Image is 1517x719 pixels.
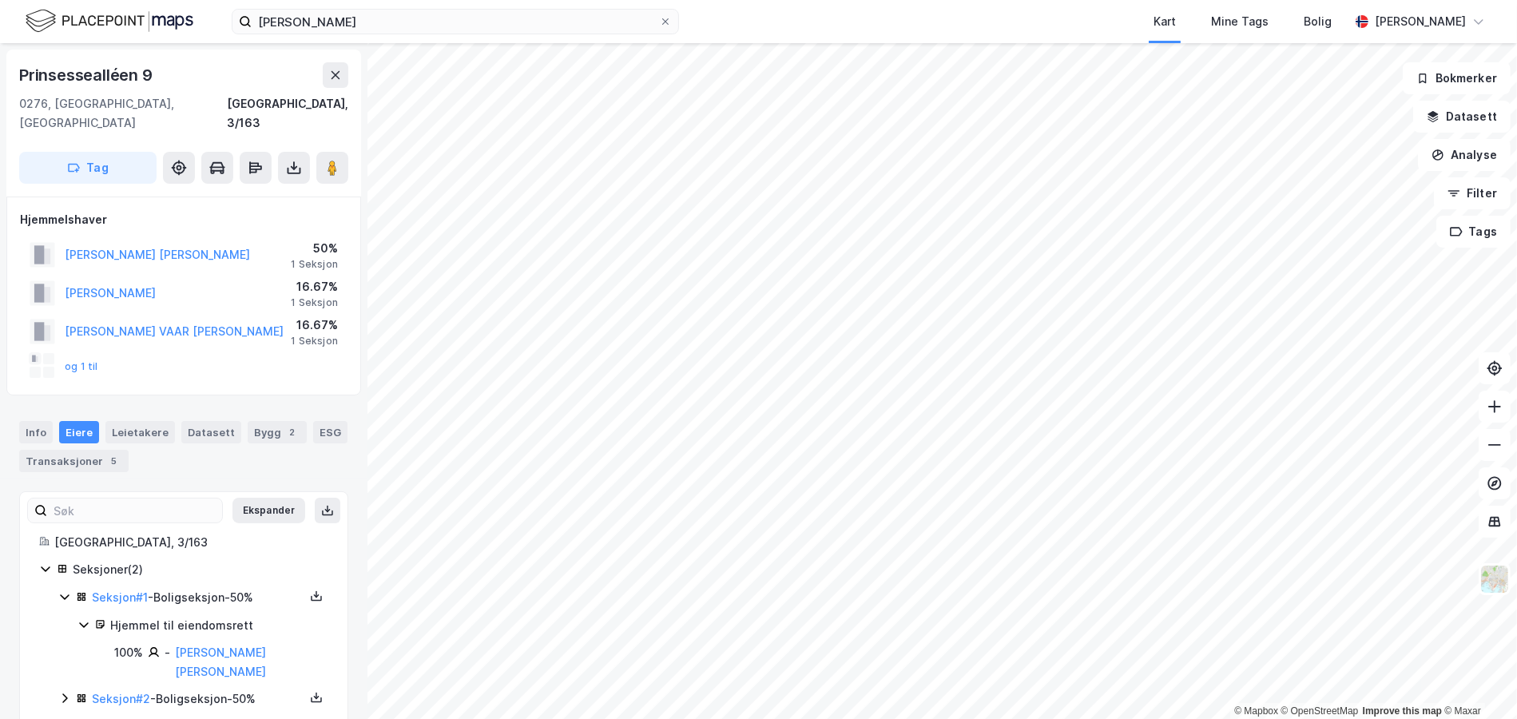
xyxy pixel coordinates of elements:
[59,421,99,443] div: Eiere
[1437,642,1517,719] iframe: Chat Widget
[19,62,156,88] div: Prinsessealléen 9
[291,335,338,348] div: 1 Seksjon
[1234,705,1278,717] a: Mapbox
[1413,101,1511,133] button: Datasett
[19,450,129,472] div: Transaksjoner
[105,421,175,443] div: Leietakere
[26,7,193,35] img: logo.f888ab2527a4732fd821a326f86c7f29.svg
[73,560,328,579] div: Seksjoner ( 2 )
[114,643,143,662] div: 100%
[291,258,338,271] div: 1 Seksjon
[47,499,222,522] input: Søk
[313,421,347,443] div: ESG
[92,588,304,607] div: - Boligseksjon - 50%
[1154,12,1176,31] div: Kart
[110,616,328,635] div: Hjemmel til eiendomsrett
[252,10,659,34] input: Søk på adresse, matrikkel, gårdeiere, leietakere eller personer
[19,152,157,184] button: Tag
[1437,642,1517,719] div: Kontrollprogram for chat
[20,210,347,229] div: Hjemmelshaver
[19,421,53,443] div: Info
[291,277,338,296] div: 16.67%
[1363,705,1442,717] a: Improve this map
[175,646,266,678] a: [PERSON_NAME] [PERSON_NAME]
[1403,62,1511,94] button: Bokmerker
[291,239,338,258] div: 50%
[1434,177,1511,209] button: Filter
[1418,139,1511,171] button: Analyse
[1304,12,1332,31] div: Bolig
[19,94,227,133] div: 0276, [GEOGRAPHIC_DATA], [GEOGRAPHIC_DATA]
[54,533,328,552] div: [GEOGRAPHIC_DATA], 3/163
[248,421,307,443] div: Bygg
[227,94,348,133] div: [GEOGRAPHIC_DATA], 3/163
[181,421,241,443] div: Datasett
[291,296,338,309] div: 1 Seksjon
[106,453,122,469] div: 5
[92,689,304,709] div: - Boligseksjon - 50%
[1479,564,1510,594] img: Z
[165,643,170,662] div: -
[92,692,150,705] a: Seksjon#2
[291,316,338,335] div: 16.67%
[1375,12,1466,31] div: [PERSON_NAME]
[1211,12,1269,31] div: Mine Tags
[92,590,148,604] a: Seksjon#1
[284,424,300,440] div: 2
[1281,705,1359,717] a: OpenStreetMap
[232,498,305,523] button: Ekspander
[1436,216,1511,248] button: Tags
